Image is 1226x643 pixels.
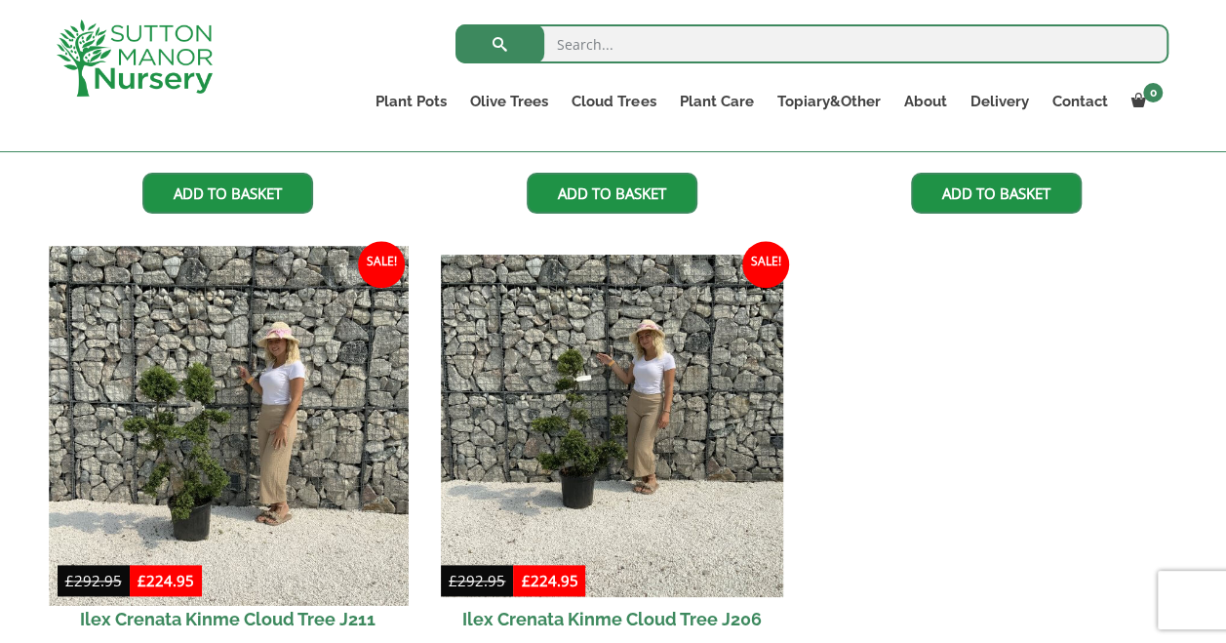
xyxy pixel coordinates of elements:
input: Search... [455,24,1168,63]
span: £ [521,571,530,590]
a: Sale! Ilex Crenata Kinme Cloud Tree J211 [58,255,400,641]
span: £ [449,571,457,590]
bdi: 224.95 [521,571,577,590]
h2: Ilex Crenata Kinme Cloud Tree J211 [58,597,400,641]
bdi: 224.95 [138,571,194,590]
a: Contact [1040,88,1119,115]
a: Plant Pots [364,88,458,115]
a: Olive Trees [458,88,560,115]
span: £ [65,571,74,590]
span: £ [138,571,146,590]
a: Plant Care [667,88,765,115]
bdi: 292.95 [65,571,122,590]
img: logo [57,20,213,97]
a: Topiary&Other [765,88,891,115]
a: Cloud Trees [560,88,667,115]
a: Add to basket: “Ilex Crenata Kinme Cloud Tree J232” [527,173,697,214]
a: Delivery [958,88,1040,115]
span: Sale! [358,241,405,288]
bdi: 292.95 [449,571,505,590]
a: 0 [1119,88,1168,115]
a: Add to basket: “Ilex Crenata Kinme Cloud Tree J230” [911,173,1082,214]
img: Ilex Crenata Kinme Cloud Tree J206 [441,255,783,597]
img: Ilex Crenata Kinme Cloud Tree J211 [49,247,408,606]
a: About [891,88,958,115]
span: 0 [1143,83,1163,102]
a: Add to basket: “Ilex Crenata Kinme Cloud Tree J233” [142,173,313,214]
h2: Ilex Crenata Kinme Cloud Tree J206 [441,597,783,641]
a: Sale! Ilex Crenata Kinme Cloud Tree J206 [441,255,783,641]
span: Sale! [742,241,789,288]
